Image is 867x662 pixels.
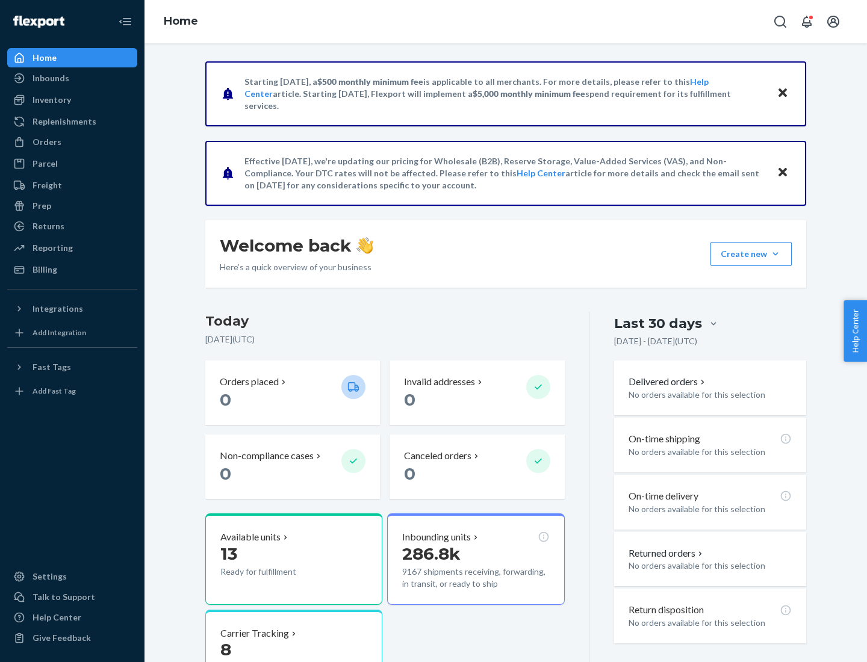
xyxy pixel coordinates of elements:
[775,85,791,102] button: Close
[205,333,565,345] p: [DATE] ( UTC )
[33,220,64,232] div: Returns
[629,446,792,458] p: No orders available for this selection
[614,314,702,333] div: Last 30 days
[244,155,765,191] p: Effective [DATE], we're updating our pricing for Wholesale (B2B), Reserve Storage, Value-Added Se...
[629,603,704,617] p: Return disposition
[33,200,51,212] div: Prep
[629,432,700,446] p: On-time shipping
[629,389,792,401] p: No orders available for this selection
[7,176,137,195] a: Freight
[220,626,289,640] p: Carrier Tracking
[614,335,697,347] p: [DATE] - [DATE] ( UTC )
[7,154,137,173] a: Parcel
[220,235,373,256] h1: Welcome back
[33,327,86,338] div: Add Integration
[205,513,382,605] button: Available units13Ready for fulfillment
[220,449,314,463] p: Non-compliance cases
[404,375,475,389] p: Invalid addresses
[7,628,137,648] button: Give Feedback
[33,116,96,128] div: Replenishments
[220,375,279,389] p: Orders placed
[113,10,137,34] button: Close Navigation
[220,463,231,484] span: 0
[7,69,137,88] a: Inbounds
[7,132,137,152] a: Orders
[33,611,81,623] div: Help Center
[7,357,137,377] button: Fast Tags
[220,261,373,273] p: Here’s a quick overview of your business
[33,571,67,583] div: Settings
[7,90,137,110] a: Inventory
[33,136,61,148] div: Orders
[7,323,137,342] a: Add Integration
[33,94,71,106] div: Inventory
[629,560,792,572] p: No orders available for this selection
[7,238,137,258] a: Reporting
[7,567,137,586] a: Settings
[317,76,423,87] span: $500 monthly minimum fee
[356,237,373,254] img: hand-wave emoji
[7,48,137,67] a: Home
[7,260,137,279] a: Billing
[7,112,137,131] a: Replenishments
[7,382,137,401] a: Add Fast Tag
[844,300,867,362] button: Help Center
[402,543,461,564] span: 286.8k
[390,360,564,425] button: Invalid addresses 0
[220,566,332,578] p: Ready for fulfillment
[517,168,565,178] a: Help Center
[205,360,380,425] button: Orders placed 0
[7,587,137,607] a: Talk to Support
[402,530,471,544] p: Inbounding units
[473,88,585,99] span: $5,000 monthly minimum fee
[33,591,95,603] div: Talk to Support
[404,463,415,484] span: 0
[387,513,564,605] button: Inbounding units286.8k9167 shipments receiving, forwarding, in transit, or ready to ship
[33,632,91,644] div: Give Feedback
[33,386,76,396] div: Add Fast Tag
[402,566,549,590] p: 9167 shipments receiving, forwarding, in transit, or ready to ship
[33,72,69,84] div: Inbounds
[164,14,198,28] a: Home
[710,242,792,266] button: Create new
[33,158,58,170] div: Parcel
[7,608,137,627] a: Help Center
[629,503,792,515] p: No orders available for this selection
[33,242,73,254] div: Reporting
[220,530,281,544] p: Available units
[13,16,64,28] img: Flexport logo
[220,389,231,410] span: 0
[244,76,765,112] p: Starting [DATE], a is applicable to all merchants. For more details, please refer to this article...
[795,10,819,34] button: Open notifications
[629,546,705,560] button: Returned orders
[775,164,791,182] button: Close
[220,639,231,660] span: 8
[33,179,62,191] div: Freight
[33,361,71,373] div: Fast Tags
[629,617,792,629] p: No orders available for this selection
[154,4,208,39] ol: breadcrumbs
[33,303,83,315] div: Integrations
[33,52,57,64] div: Home
[33,264,57,276] div: Billing
[220,543,237,564] span: 13
[205,312,565,331] h3: Today
[768,10,792,34] button: Open Search Box
[404,389,415,410] span: 0
[7,196,137,215] a: Prep
[7,217,137,236] a: Returns
[629,375,707,389] button: Delivered orders
[390,435,564,499] button: Canceled orders 0
[7,299,137,318] button: Integrations
[821,10,845,34] button: Open account menu
[205,435,380,499] button: Non-compliance cases 0
[629,489,698,503] p: On-time delivery
[404,449,471,463] p: Canceled orders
